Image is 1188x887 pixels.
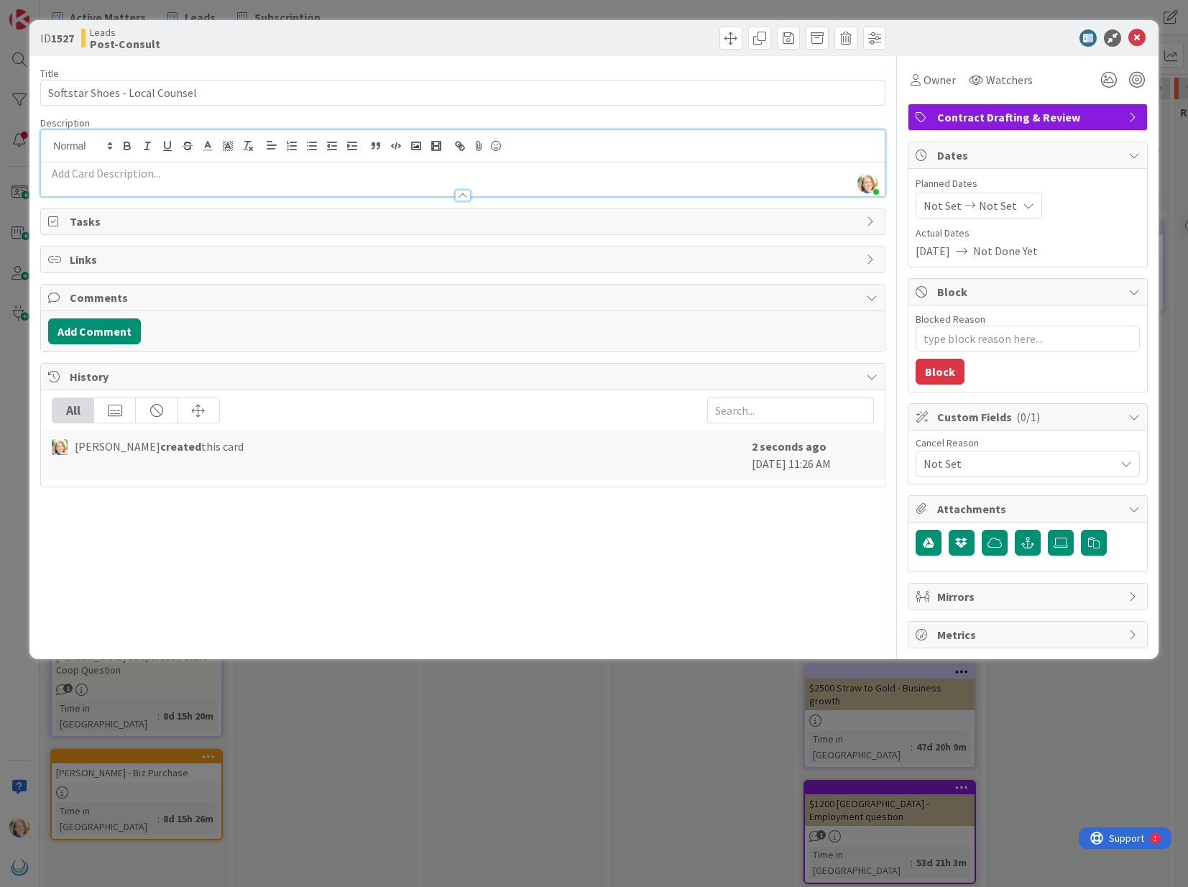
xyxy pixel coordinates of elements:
button: Block [916,359,964,385]
span: Tasks [70,213,858,230]
span: Not Set [924,197,962,214]
img: Sl300r1zNejTcUF0uYcJund7nRpyjiOK.jpg [857,173,878,193]
span: Metrics [937,626,1121,643]
span: Comments [70,289,858,306]
span: Support [30,2,65,19]
span: [DATE] [916,242,950,259]
span: History [70,368,858,385]
span: Not Set [979,197,1017,214]
span: Actual Dates [916,226,1140,241]
span: Not Done Yet [973,242,1038,259]
b: Post-Consult [90,38,160,50]
span: [PERSON_NAME] this card [75,438,244,455]
input: type card name here... [40,80,885,106]
span: Attachments [937,500,1121,518]
span: Links [70,251,858,268]
div: Cancel Reason [916,438,1140,448]
span: Watchers [986,71,1033,88]
span: Owner [924,71,956,88]
span: Block [937,283,1121,300]
span: Description [40,116,90,129]
b: created [160,439,201,454]
label: Blocked Reason [916,313,985,326]
span: Planned Dates [916,176,1140,191]
div: 1 [75,6,78,17]
div: All [52,398,94,423]
b: 2 seconds ago [752,439,826,454]
span: Dates [937,147,1121,164]
label: Title [40,67,59,80]
span: Mirrors [937,588,1121,605]
input: Search... [707,397,874,423]
span: Contract Drafting & Review [937,109,1121,126]
div: [DATE] 11:26 AM [752,438,874,472]
span: Custom Fields [937,408,1121,426]
span: Not Set [924,455,1115,472]
span: Leads [90,27,160,38]
span: ( 0/1 ) [1016,410,1040,424]
button: Add Comment [48,318,141,344]
img: AD [52,439,68,455]
b: 1527 [51,31,74,45]
span: ID [40,29,74,47]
